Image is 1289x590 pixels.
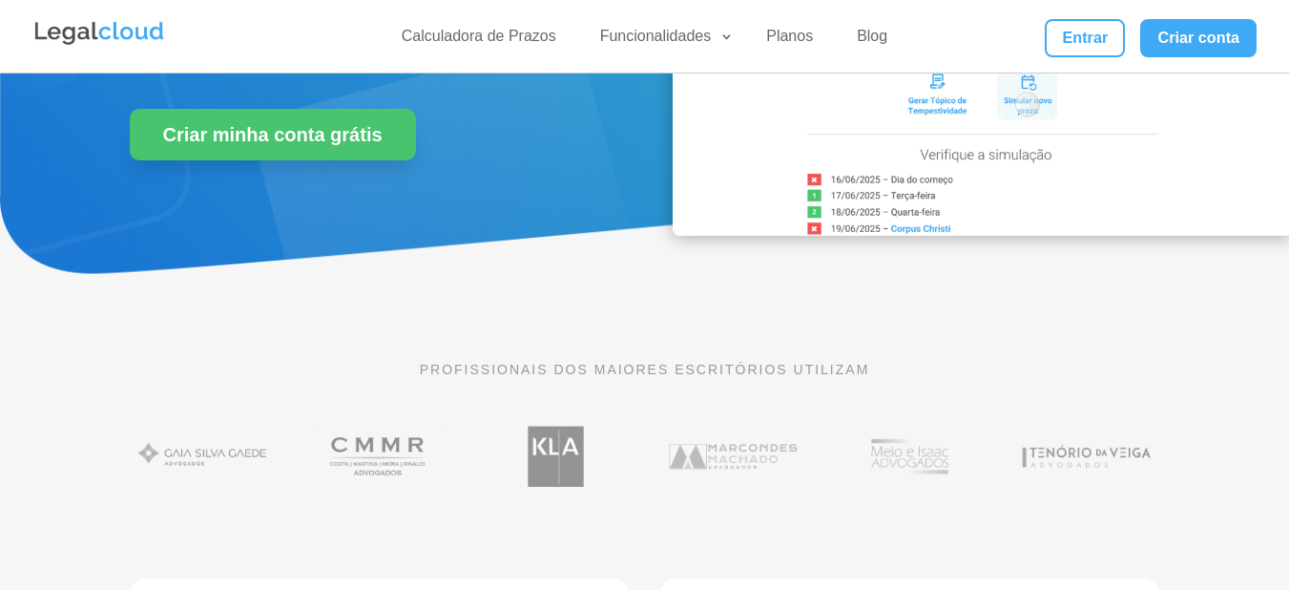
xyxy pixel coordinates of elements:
[755,27,824,54] a: Planos
[660,416,806,497] img: Marcondes Machado Advogados utilizam a Legalcloud
[483,416,629,497] img: Koury Lopes Advogados
[306,416,452,497] img: Costa Martins Meira Rinaldi Advogados
[1140,19,1257,57] a: Criar conta
[1013,416,1159,497] img: Tenório da Veiga Advogados
[32,19,166,48] img: Legalcloud Logo
[130,109,416,160] a: Criar minha conta grátis
[32,34,166,51] a: Logo da Legalcloud
[837,416,983,497] img: Profissionais do escritório Melo e Isaac Advogados utilizam a Legalcloud
[390,27,568,54] a: Calculadora de Prazos
[845,27,899,54] a: Blog
[130,359,1160,380] p: PROFISSIONAIS DOS MAIORES ESCRITÓRIOS UTILIZAM
[1045,19,1125,57] a: Entrar
[589,27,735,54] a: Funcionalidades
[130,416,276,497] img: Gaia Silva Gaede Advogados Associados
